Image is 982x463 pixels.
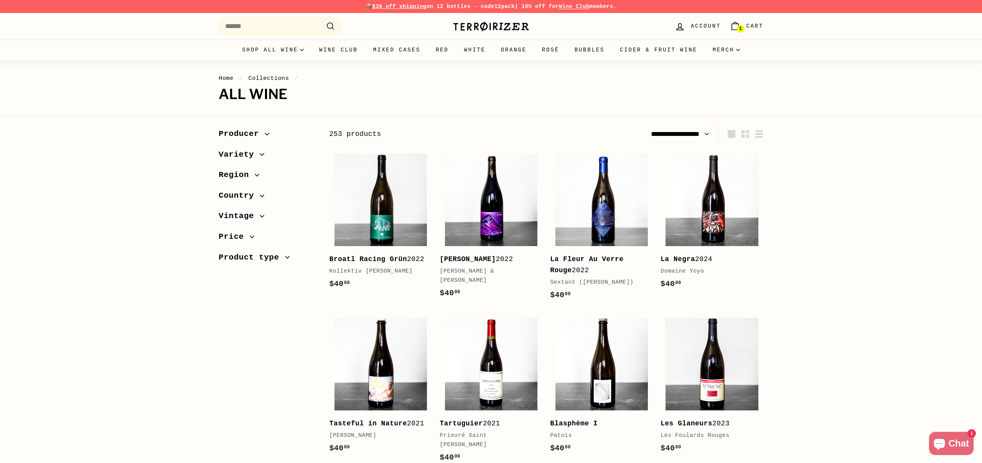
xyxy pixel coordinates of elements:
[705,40,748,60] summary: Merch
[550,313,653,462] a: Blasphème I Patois
[311,40,366,60] a: Wine Club
[746,22,763,30] span: Cart
[440,431,535,450] div: Prieuré Saint [PERSON_NAME]
[739,26,742,31] span: 1
[440,418,535,429] div: 2021
[237,75,245,82] span: /
[550,431,645,440] div: Patois
[219,2,763,11] p: 📦 on 12 bottles - code | 10% off for members.
[567,40,612,60] a: Bubbles
[675,445,681,450] sup: 00
[661,313,763,462] a: Les Glaneurs2023Les Foulards Rouges
[440,453,460,462] span: $40
[494,3,515,10] strong: 12pack
[248,75,289,82] a: Collections
[440,420,483,427] b: Tartuguier
[559,3,590,10] a: Wine Club
[329,255,407,263] b: Broatl Racing Grün
[203,40,779,60] div: Primary
[455,454,460,459] sup: 00
[219,126,317,146] button: Producer
[550,254,645,276] div: 2022
[219,87,763,102] h1: All wine
[372,3,427,10] span: $30 off shipping
[661,149,763,298] a: La Negra2024Domaine Yoyo
[661,431,756,440] div: Les Foulards Rouges
[440,255,496,263] b: [PERSON_NAME]
[344,280,350,286] sup: 00
[565,445,571,450] sup: 00
[661,279,681,288] span: $40
[366,40,428,60] a: Mixed Cases
[534,40,567,60] a: Rosé
[550,278,645,287] div: Sextant ([PERSON_NAME])
[219,167,317,187] button: Region
[440,267,535,285] div: [PERSON_NAME] & [PERSON_NAME]
[329,254,424,265] div: 2022
[691,22,721,30] span: Account
[219,127,265,141] span: Producer
[219,210,260,223] span: Vintage
[329,431,424,440] div: [PERSON_NAME]
[329,418,424,429] div: 2021
[440,289,460,298] span: $40
[344,445,350,450] sup: 00
[219,148,260,161] span: Variety
[219,187,317,208] button: Country
[661,254,756,265] div: 2024
[661,444,681,453] span: $40
[219,208,317,228] button: Vintage
[219,230,250,243] span: Price
[219,75,234,82] a: Home
[661,418,756,429] div: 2023
[550,444,571,453] span: $40
[219,249,317,270] button: Product type
[675,280,681,286] sup: 00
[440,254,535,265] div: 2022
[329,313,432,462] a: Tasteful in Nature2021[PERSON_NAME]
[329,149,432,298] a: Broatl Racing Grün2022Kollektiv [PERSON_NAME]
[329,420,407,427] b: Tasteful in Nature
[670,15,725,38] a: Account
[219,74,763,83] nav: breadcrumbs
[725,15,768,38] a: Cart
[565,291,571,297] sup: 00
[219,228,317,249] button: Price
[293,75,300,82] span: /
[234,40,311,60] summary: Shop all wine
[661,267,756,276] div: Domaine Yoyo
[455,289,460,295] sup: 00
[493,40,534,60] a: Orange
[428,40,456,60] a: Red
[661,420,712,427] b: Les Glaneurs
[550,420,598,427] b: Blasphème I
[440,149,542,307] a: [PERSON_NAME]2022[PERSON_NAME] & [PERSON_NAME]
[550,291,571,299] span: $40
[329,129,546,140] div: 253 products
[927,432,976,457] inbox-online-store-chat: Shopify online store chat
[219,146,317,167] button: Variety
[219,251,285,264] span: Product type
[550,255,623,274] b: La Fleur Au Verre Rouge
[550,149,653,309] a: La Fleur Au Verre Rouge2022Sextant ([PERSON_NAME])
[661,255,695,263] b: La Negra
[612,40,705,60] a: Cider & Fruit Wine
[329,279,350,288] span: $40
[456,40,493,60] a: White
[219,189,260,202] span: Country
[219,169,255,182] span: Region
[329,444,350,453] span: $40
[329,267,424,276] div: Kollektiv [PERSON_NAME]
